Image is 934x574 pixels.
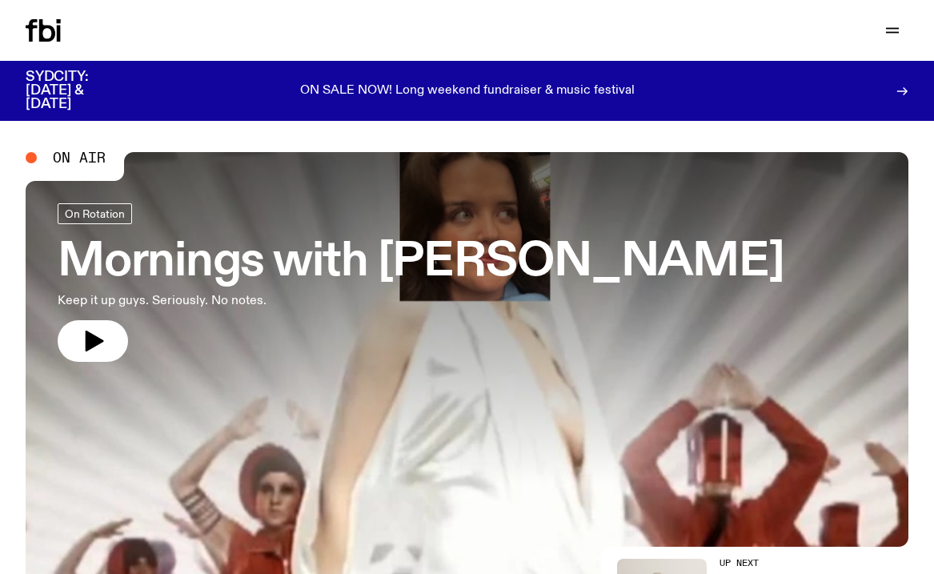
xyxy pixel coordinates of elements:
p: Keep it up guys. Seriously. No notes. [58,291,467,311]
h2: Up Next [720,559,908,568]
span: On Rotation [65,207,125,219]
h3: Mornings with [PERSON_NAME] [58,240,784,285]
h3: SYDCITY: [DATE] & [DATE] [26,70,128,111]
span: On Air [53,151,106,165]
a: On Rotation [58,203,132,224]
a: Mornings with [PERSON_NAME]Keep it up guys. Seriously. No notes. [58,203,784,362]
p: ON SALE NOW! Long weekend fundraiser & music festival [300,84,635,98]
